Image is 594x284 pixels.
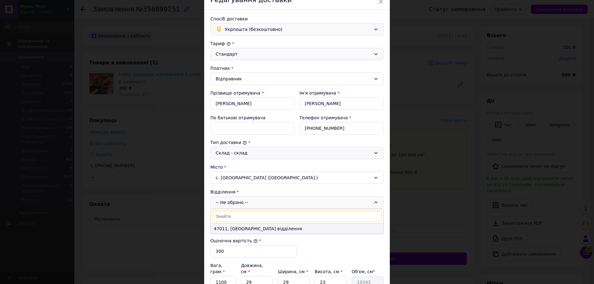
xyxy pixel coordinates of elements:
[210,172,384,184] div: с. [GEOGRAPHIC_DATA] ([GEOGRAPHIC_DATA].)
[210,238,258,243] label: Оціночна вартість
[216,51,371,57] div: Стандарт
[299,115,348,120] label: Телефон отримувача
[210,115,265,120] label: По батькові отримувача
[210,164,384,170] div: Місто
[241,263,263,274] label: Довжина, см
[278,269,308,274] label: Ширина, см
[210,40,384,47] div: Тариф
[210,196,384,209] div: -- Не обрано --
[210,91,260,95] label: Прізвище отримувача
[210,189,384,195] div: Відділення
[299,91,336,95] label: Ім'я отримувача
[210,263,225,274] label: Вага, грам
[216,150,371,156] div: Склад - склад
[216,75,371,82] div: Відправник
[211,224,383,234] li: 47011, [GEOGRAPHIC_DATA] відділення
[299,122,384,134] input: +380
[210,139,384,146] div: Тип доставки
[225,26,371,33] span: Укрпошта (безкоштовно)
[212,211,382,222] input: Знайти
[315,269,342,274] label: Висота, см
[210,16,384,22] div: Спосіб доставки
[210,65,384,71] div: Платник
[352,269,384,275] div: Об'єм, см³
